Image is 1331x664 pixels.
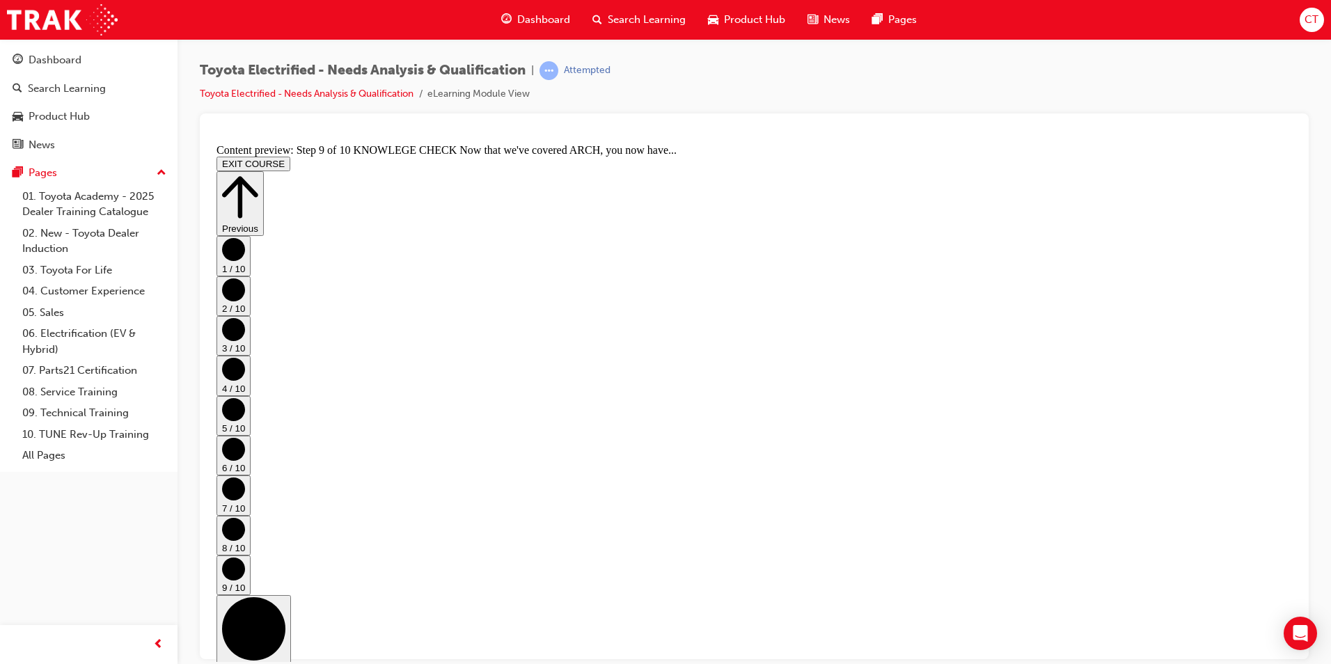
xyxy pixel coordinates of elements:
[6,217,40,257] button: 4 / 10
[6,138,40,177] button: 2 / 10
[6,337,40,377] button: 7 / 10
[11,245,34,255] span: 4 / 10
[490,6,581,34] a: guage-iconDashboard
[6,47,172,73] a: Dashboard
[6,417,40,457] button: 9 / 10
[17,280,172,302] a: 04. Customer Experience
[29,52,81,68] div: Dashboard
[427,86,530,102] li: eLearning Module View
[564,64,611,77] div: Attempted
[11,285,34,295] span: 5 / 10
[861,6,928,34] a: pages-iconPages
[7,4,118,35] img: Trak
[6,18,79,33] button: EXIT COURSE
[17,260,172,281] a: 03. Toyota For Life
[6,377,40,417] button: 8 / 10
[824,12,850,28] span: News
[6,177,40,217] button: 3 / 10
[724,12,785,28] span: Product Hub
[200,63,526,79] span: Toyota Electrified - Needs Analysis & Qualification
[11,165,34,175] span: 2 / 10
[501,11,512,29] span: guage-icon
[29,165,57,181] div: Pages
[11,205,34,215] span: 3 / 10
[13,111,23,123] span: car-icon
[17,360,172,381] a: 07. Parts21 Certification
[11,324,34,335] span: 6 / 10
[6,6,1081,18] div: Content preview: Step 9 of 10 KNOWLEGE CHECK Now that we've covered ARCH, you now have...
[13,139,23,152] span: news-icon
[6,160,172,186] button: Pages
[6,258,40,297] button: 5 / 10
[6,132,172,158] a: News
[592,11,602,29] span: search-icon
[28,81,106,97] div: Search Learning
[6,33,53,97] button: Previous
[6,457,80,537] button: 10 / 10(current)
[11,125,34,136] span: 1 / 10
[157,164,166,182] span: up-icon
[517,12,570,28] span: Dashboard
[708,11,718,29] span: car-icon
[11,365,34,375] span: 7 / 10
[531,63,534,79] span: |
[6,45,172,160] button: DashboardSearch LearningProduct HubNews
[17,186,172,223] a: 01. Toyota Academy - 2025 Dealer Training Catalogue
[29,137,55,153] div: News
[17,302,172,324] a: 05. Sales
[1300,8,1324,32] button: CT
[888,12,917,28] span: Pages
[872,11,883,29] span: pages-icon
[17,402,172,424] a: 09. Technical Training
[1305,12,1318,28] span: CT
[608,12,686,28] span: Search Learning
[13,54,23,67] span: guage-icon
[808,11,818,29] span: news-icon
[796,6,861,34] a: news-iconNews
[6,104,172,129] a: Product Hub
[13,167,23,180] span: pages-icon
[17,323,172,360] a: 06. Electrification (EV & Hybrid)
[29,109,90,125] div: Product Hub
[581,6,697,34] a: search-iconSearch Learning
[17,424,172,445] a: 10. TUNE Rev-Up Training
[17,381,172,403] a: 08. Service Training
[11,444,34,454] span: 9 / 10
[1284,617,1317,650] div: Open Intercom Messenger
[200,88,414,100] a: Toyota Electrified - Needs Analysis & Qualification
[6,76,172,102] a: Search Learning
[11,85,47,95] span: Previous
[11,404,34,415] span: 8 / 10
[6,297,40,337] button: 6 / 10
[13,83,22,95] span: search-icon
[17,445,172,466] a: All Pages
[6,97,40,137] button: 1 / 10
[17,223,172,260] a: 02. New - Toyota Dealer Induction
[540,61,558,80] span: learningRecordVerb_ATTEMPT-icon
[697,6,796,34] a: car-iconProduct Hub
[153,636,164,654] span: prev-icon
